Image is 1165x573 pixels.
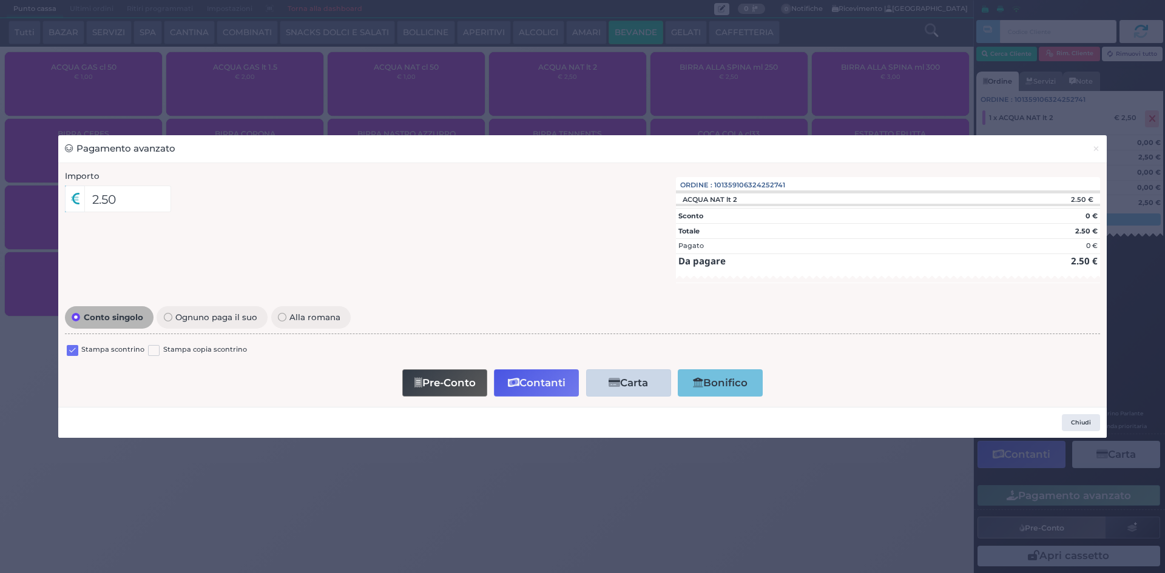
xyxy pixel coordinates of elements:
[1075,227,1098,235] strong: 2.50 €
[1086,135,1107,163] button: Chiudi
[402,369,487,397] button: Pre-Conto
[586,369,671,397] button: Carta
[678,212,703,220] strong: Sconto
[678,241,704,251] div: Pagato
[678,255,726,267] strong: Da pagare
[680,180,712,190] span: Ordine :
[678,227,700,235] strong: Totale
[1086,212,1098,220] strong: 0 €
[84,186,171,212] input: Es. 30.99
[1092,142,1100,155] span: ×
[676,195,743,204] div: ACQUA NAT lt 2
[1086,241,1098,251] div: 0 €
[81,344,144,356] label: Stampa scontrino
[163,344,247,356] label: Stampa copia scontrino
[678,369,763,397] button: Bonifico
[714,180,785,190] span: 101359106324252741
[994,195,1100,204] div: 2.50 €
[80,313,146,321] span: Conto singolo
[1071,255,1098,267] strong: 2.50 €
[172,313,261,321] span: Ognuno paga il suo
[65,170,100,182] label: Importo
[286,313,344,321] span: Alla romana
[65,142,175,156] h3: Pagamento avanzato
[1062,414,1100,431] button: Chiudi
[494,369,579,397] button: Contanti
